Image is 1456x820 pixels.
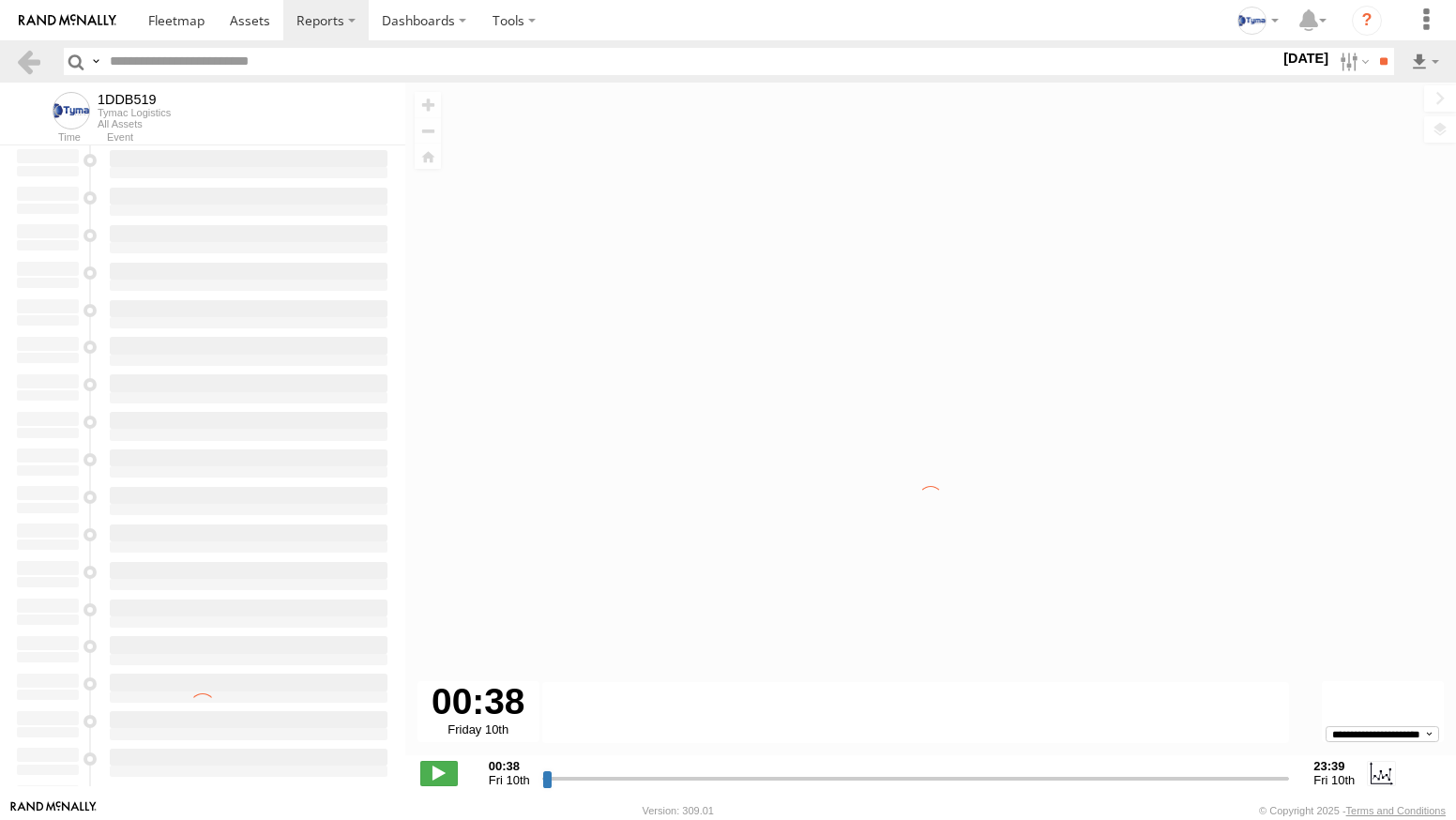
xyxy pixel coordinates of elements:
a: Visit our Website [10,801,97,820]
strong: 23:39 [1313,759,1355,773]
a: Back to previous Page [15,48,42,75]
span: Fri 10th Oct 2025 [1313,773,1355,787]
a: Terms and Conditions [1346,805,1446,816]
div: Version: 309.01 [643,805,714,816]
div: Time [15,133,81,143]
div: All Assets [98,118,171,129]
label: [DATE] [1280,48,1332,68]
label: Play/Stop [420,761,458,785]
div: © Copyright 2025 - [1259,805,1446,816]
i: ? [1352,6,1382,36]
div: Event [107,133,405,143]
div: 1DDB519 - View Asset History [98,92,171,107]
div: Gray Wiltshire [1231,7,1285,35]
label: Search Filter Options [1332,48,1373,75]
img: rand-logo.svg [19,14,116,27]
strong: 00:38 [489,759,530,773]
div: Tymac Logistics [98,107,171,118]
label: Search Query [88,48,103,75]
span: Fri 10th Oct 2025 [489,773,530,787]
label: Export results as... [1409,48,1441,75]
